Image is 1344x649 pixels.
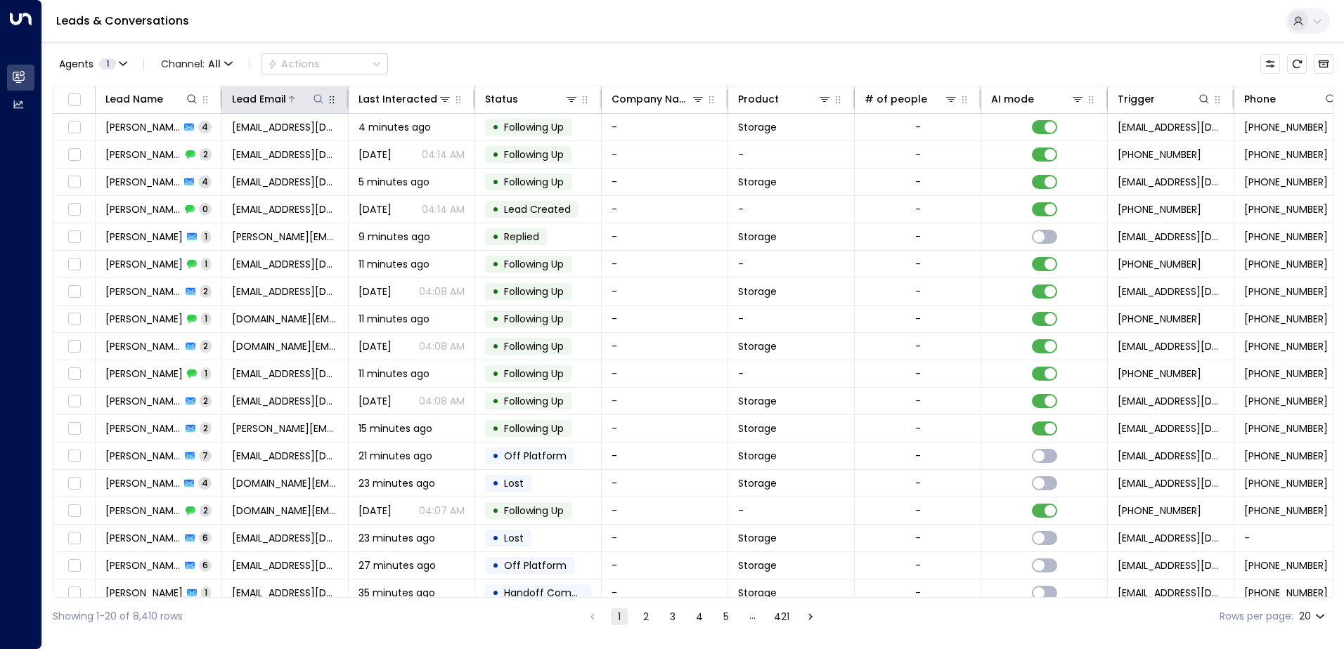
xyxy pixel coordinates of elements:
span: +447870819511 [1244,394,1328,408]
span: 11 minutes ago [358,367,429,381]
span: Aug 16, 2025 [358,202,392,216]
button: Go to page 421 [771,608,792,625]
div: • [492,170,499,194]
div: Status [485,91,579,107]
span: 23 minutes ago [358,531,435,545]
a: Leads & Conversations [56,13,189,29]
p: 04:14 AM [422,202,465,216]
div: • [492,444,499,468]
span: Following Up [504,147,564,162]
span: +447921137269 [1244,257,1328,271]
span: +443873182694 [1244,175,1328,189]
span: Toggle select row [65,338,83,355]
span: 21 minutes ago [358,449,432,463]
div: - [915,367,921,381]
span: +447494405871 [1244,339,1328,353]
div: Lead Name [105,91,163,107]
div: - [915,202,921,216]
span: martinh35@hotmail.com [232,257,338,271]
span: Harry Tabner [105,367,183,381]
span: Darren Hall [105,558,181,572]
div: • [492,499,499,523]
div: - [915,230,921,244]
span: All [208,58,221,70]
button: Go to page 5 [718,608,735,625]
div: • [492,115,499,139]
span: Channel: [155,54,238,74]
span: Pourab Paul [105,421,181,435]
span: Off Platform [504,558,567,572]
div: - [915,284,921,299]
div: - [915,312,921,326]
span: 4 [198,477,212,489]
span: Toggle select row [65,119,83,136]
span: Following Up [504,284,564,299]
td: - [602,141,728,168]
td: - [728,497,855,524]
span: +447917458143 [1244,558,1328,572]
span: +447921137269 [1118,257,1201,271]
span: Following Up [504,367,564,381]
span: +447716377146 [1244,230,1328,244]
span: Marie-Sophie Laperdrix [105,230,183,244]
span: 4 minutes ago [358,120,431,134]
span: brimmed_inflows_3e@icloud.com [232,367,338,381]
span: Following Up [504,257,564,271]
div: - [915,531,921,545]
span: Nidhitha Prabhu [105,504,181,518]
span: martinh35@hotmail.com [232,284,338,299]
span: m j [105,147,181,162]
span: leads@space-station.co.uk [1118,558,1224,572]
span: Storage [738,284,777,299]
span: awestcott@hotmaIl.co.uk [232,531,338,545]
span: Storage [738,476,777,490]
span: 1 [201,586,211,598]
td: - [728,360,855,387]
span: Toggle select row [65,475,83,492]
div: Actions [268,58,320,70]
span: 1 [201,313,211,324]
div: - [915,586,921,600]
span: Toggle select row [65,393,83,410]
div: • [492,417,499,440]
div: - [915,558,921,572]
span: leads@space-station.co.uk [1118,476,1224,490]
span: leads@space-station.co.uk [1118,394,1224,408]
span: nidithap.np@gmail.com [232,504,338,518]
span: 23 minutes ago [358,476,435,490]
div: • [492,334,499,358]
div: Last Interacted [358,91,452,107]
div: … [744,608,761,625]
div: Showing 1-20 of 8,410 rows [53,609,183,624]
td: - [602,169,728,195]
div: • [492,389,499,413]
span: 4 [198,176,212,188]
div: • [492,581,499,605]
td: - [602,552,728,579]
div: Lead Name [105,91,199,107]
div: • [492,526,499,550]
span: Toggle select row [65,530,83,547]
span: Toggle select row [65,502,83,520]
span: Yesterday [358,339,392,353]
button: Archived Leads [1314,54,1333,74]
span: +447870819511 [1118,367,1201,381]
span: leads@space-station.co.uk [1118,230,1224,244]
div: Status [485,91,518,107]
span: Drew Westcott [105,531,181,545]
span: M J [105,175,180,189]
span: Following Up [504,394,564,408]
td: - [602,223,728,250]
div: Lead Email [232,91,325,107]
td: - [602,470,728,497]
span: Toggle select row [65,420,83,438]
span: Storage [738,558,777,572]
span: mazi2020@protonmail.com [232,175,338,189]
div: - [915,449,921,463]
span: Toggle select row [65,173,83,191]
span: Aug 16, 2025 [358,147,392,162]
span: Harry Tabner [105,394,181,408]
span: leads@space-station.co.uk [1118,449,1224,463]
td: - [602,579,728,606]
div: Lead Email [232,91,286,107]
